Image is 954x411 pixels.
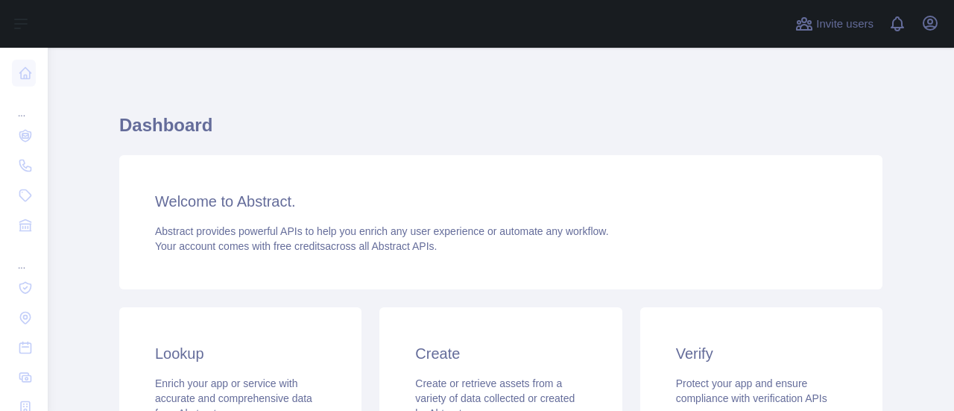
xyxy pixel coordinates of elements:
span: Protect your app and ensure compliance with verification APIs [676,377,827,404]
span: Invite users [816,16,874,33]
h3: Create [415,343,586,364]
span: free credits [274,240,325,252]
button: Invite users [792,12,876,36]
h3: Welcome to Abstract. [155,191,847,212]
div: ... [12,90,36,119]
h3: Lookup [155,343,326,364]
h1: Dashboard [119,113,882,149]
div: ... [12,242,36,272]
h3: Verify [676,343,847,364]
span: Abstract provides powerful APIs to help you enrich any user experience or automate any workflow. [155,225,609,237]
span: Your account comes with across all Abstract APIs. [155,240,437,252]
